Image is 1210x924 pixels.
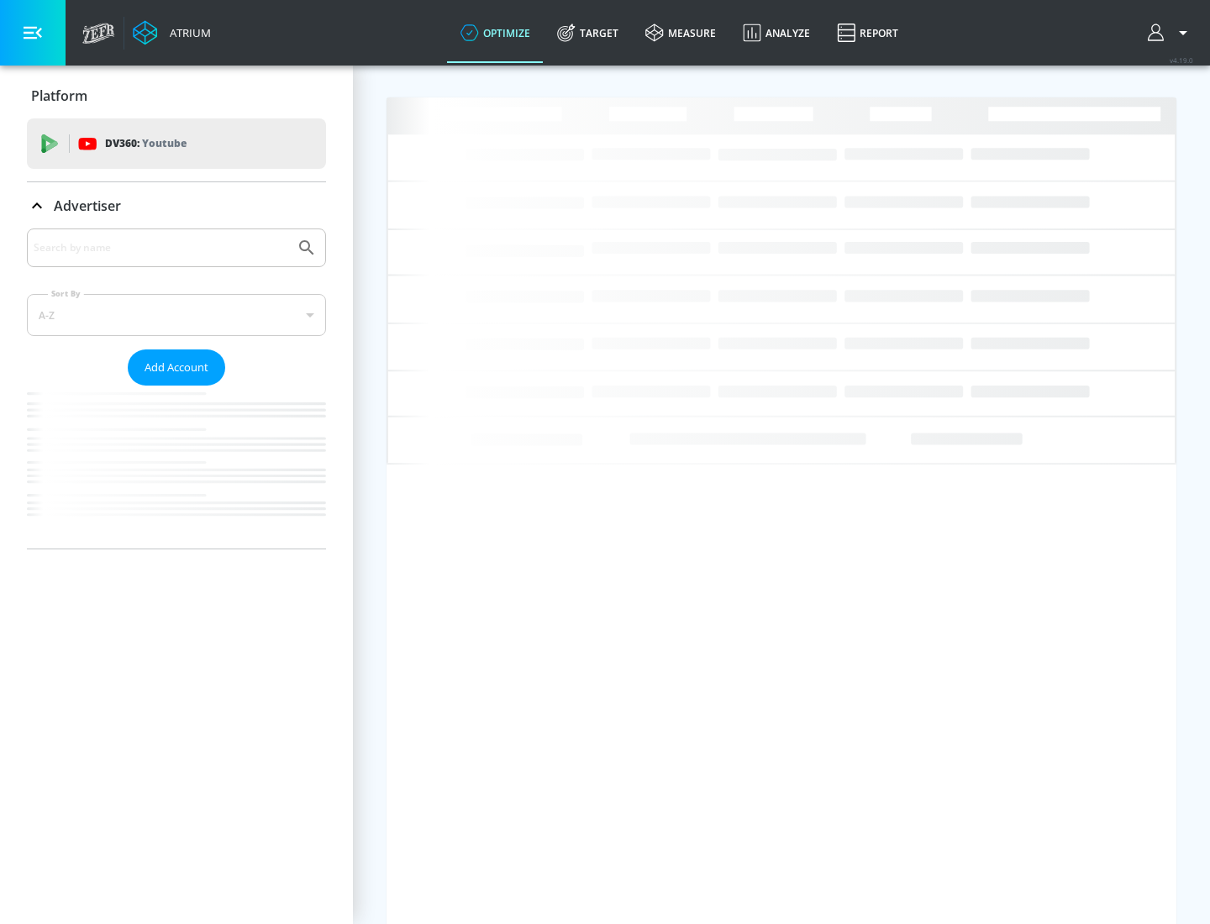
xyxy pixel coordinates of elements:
p: Platform [31,87,87,105]
span: v 4.19.0 [1170,55,1193,65]
p: Advertiser [54,197,121,215]
div: Advertiser [27,182,326,229]
div: DV360: Youtube [27,118,326,169]
div: Advertiser [27,228,326,549]
div: Platform [27,72,326,119]
div: Atrium [163,25,211,40]
a: Target [544,3,632,63]
p: Youtube [142,134,187,152]
p: DV360: [105,134,187,153]
label: Sort By [48,288,84,299]
a: optimize [447,3,544,63]
a: Analyze [729,3,823,63]
nav: list of Advertiser [27,386,326,549]
a: Report [823,3,912,63]
input: Search by name [34,237,288,259]
a: Atrium [133,20,211,45]
div: A-Z [27,294,326,336]
a: measure [632,3,729,63]
span: Add Account [145,358,208,377]
button: Add Account [128,349,225,386]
